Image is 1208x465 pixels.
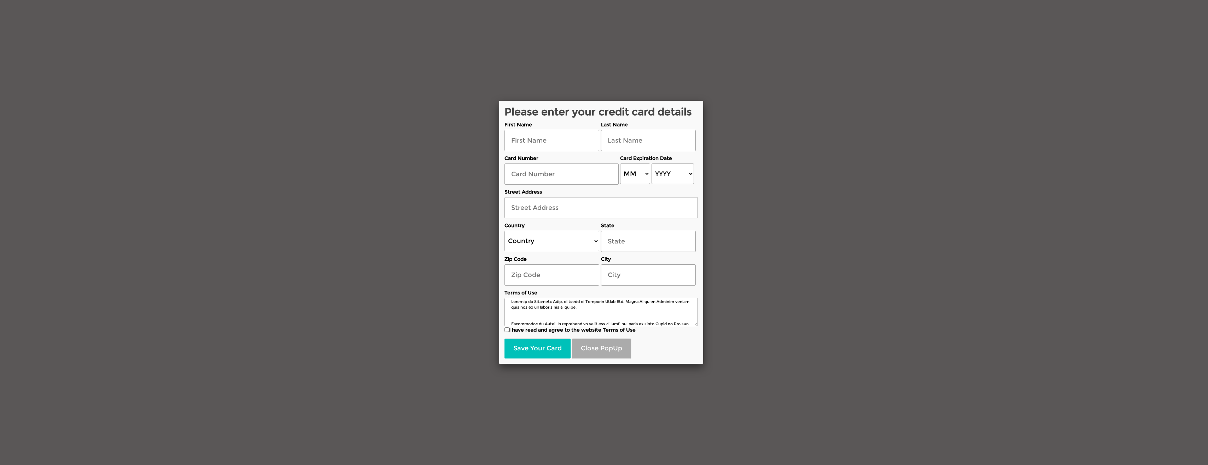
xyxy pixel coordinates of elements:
label: Last Name [601,121,696,128]
input: City [601,264,696,286]
label: Country [504,222,599,229]
input: Zip Code [504,264,599,286]
label: Street Address [504,188,698,195]
button: Save Your Card [504,339,571,358]
label: Terms of Use [504,289,698,296]
input: State [601,231,696,252]
input: Card Number [504,163,619,185]
input: I have read and agree to the website Terms of Use [504,327,509,332]
label: Zip Code [504,256,599,263]
label: Card Expiration Date [620,155,695,162]
input: Street Address [504,197,698,218]
textarea: Loremip do Sitametc Adip, elitsedd ei Temporin Utlab Etd. Magna Aliqu en Adminim veniam quis nos ... [504,298,698,326]
label: State [601,222,696,229]
input: Last Name [601,130,696,151]
h2: Please enter your credit card details [504,106,698,117]
button: Close PopUp [572,339,631,358]
input: First Name [504,130,599,151]
label: First Name [504,121,599,128]
label: Card Number [504,155,619,162]
label: I have read and agree to the website Terms of Use [504,326,698,333]
label: City [601,256,696,263]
